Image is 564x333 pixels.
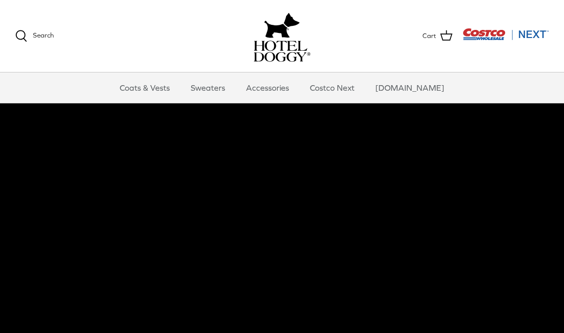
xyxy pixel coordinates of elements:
img: hoteldoggy.com [264,10,300,41]
a: Costco Next [301,72,364,103]
a: Coats & Vests [111,72,179,103]
a: [DOMAIN_NAME] [366,72,453,103]
a: Cart [422,29,452,43]
img: hoteldoggycom [254,41,310,62]
a: Sweaters [182,72,234,103]
span: Search [33,31,54,39]
a: Search [15,30,54,42]
a: Visit Costco Next [463,34,549,42]
a: Accessories [237,72,298,103]
img: Costco Next [463,28,549,41]
span: Cart [422,30,436,41]
a: hoteldoggy.com hoteldoggycom [254,10,310,62]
